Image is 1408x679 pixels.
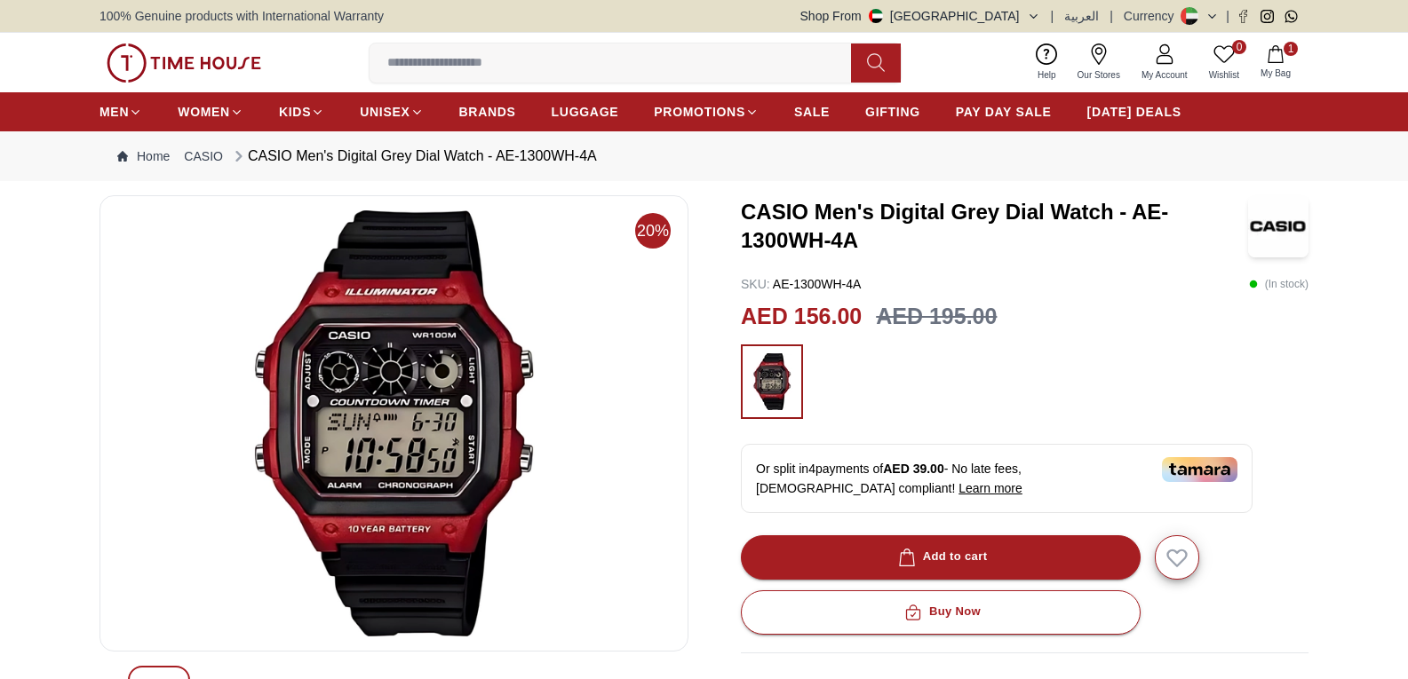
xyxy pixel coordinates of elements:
[552,96,619,128] a: LUGGAGE
[1226,7,1229,25] span: |
[99,7,384,25] span: 100% Genuine products with International Warranty
[1051,7,1054,25] span: |
[279,103,311,121] span: KIDS
[1064,7,1099,25] button: العربية
[1067,40,1131,85] a: Our Stores
[178,103,230,121] span: WOMEN
[1134,68,1195,82] span: My Account
[741,590,1141,635] button: Buy Now
[794,103,830,121] span: SALE
[1285,10,1298,23] a: Whatsapp
[1110,7,1113,25] span: |
[1237,10,1250,23] a: Facebook
[1027,40,1067,85] a: Help
[741,444,1253,513] div: Or split in 4 payments of - No late fees, [DEMOGRAPHIC_DATA] compliant!
[800,7,1040,25] button: Shop From[GEOGRAPHIC_DATA]
[1087,96,1181,128] a: [DATE] DEALS
[750,353,794,410] img: ...
[1249,275,1309,293] p: ( In stock )
[459,103,516,121] span: BRANDS
[230,146,597,167] div: CASIO Men's Digital Grey Dial Watch - AE-1300WH-4A
[741,275,861,293] p: AE-1300WH-4A
[741,277,770,291] span: SKU :
[459,96,516,128] a: BRANDS
[635,213,671,249] span: 20%
[901,602,981,622] div: Buy Now
[1261,10,1274,23] a: Instagram
[869,9,883,23] img: United Arab Emirates
[959,481,1022,495] span: Learn more
[1232,40,1246,54] span: 0
[876,300,997,334] h3: AED 195.00
[1248,195,1309,257] img: CASIO Men's Digital Grey Dial Watch - AE-1300WH-4A
[956,96,1052,128] a: PAY DAY SALE
[1070,68,1127,82] span: Our Stores
[895,547,988,567] div: Add to cart
[117,147,170,165] a: Home
[1198,40,1250,85] a: 0Wishlist
[360,103,410,121] span: UNISEX
[865,103,920,121] span: GIFTING
[741,300,862,334] h2: AED 156.00
[1253,67,1298,80] span: My Bag
[99,103,129,121] span: MEN
[184,147,223,165] a: CASIO
[360,96,423,128] a: UNISEX
[1162,457,1237,482] img: Tamara
[654,103,745,121] span: PROMOTIONS
[865,96,920,128] a: GIFTING
[99,96,142,128] a: MEN
[1202,68,1246,82] span: Wishlist
[956,103,1052,121] span: PAY DAY SALE
[1124,7,1181,25] div: Currency
[741,535,1141,580] button: Add to cart
[99,131,1309,181] nav: Breadcrumb
[107,43,261,83] img: ...
[1284,42,1298,56] span: 1
[654,96,759,128] a: PROMOTIONS
[741,198,1248,255] h3: CASIO Men's Digital Grey Dial Watch - AE-1300WH-4A
[552,103,619,121] span: LUGGAGE
[178,96,243,128] a: WOMEN
[1250,42,1301,83] button: 1My Bag
[115,210,673,636] img: CASIO Men's Digital Grey Dial Watch - AE-1300WH-4A
[279,96,324,128] a: KIDS
[1087,103,1181,121] span: [DATE] DEALS
[794,96,830,128] a: SALE
[883,462,943,476] span: AED 39.00
[1030,68,1063,82] span: Help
